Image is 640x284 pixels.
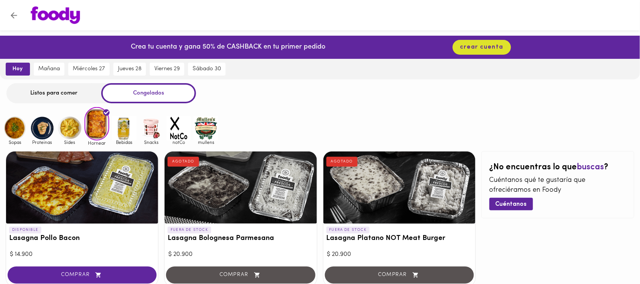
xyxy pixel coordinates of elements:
[112,116,136,140] img: Bebidas
[101,83,196,103] div: Congelados
[193,66,221,73] span: sábado 30
[489,176,626,195] p: Cuéntanos qué te gustaría que ofreciéramos en Foody
[489,163,626,172] h2: ¿No encuentras lo que ?
[34,63,64,76] button: mañana
[489,198,533,210] button: Cuéntanos
[31,6,80,24] img: logo.png
[68,63,110,76] button: miércoles 27
[323,151,475,224] div: Lasagna Platano NOT Meat Burger
[10,250,154,259] div: $ 14.900
[168,157,199,167] div: AGOTADO
[30,140,55,145] span: Proteinas
[3,116,27,140] img: Sopas
[73,66,105,73] span: miércoles 27
[154,66,180,73] span: viernes 29
[6,83,101,103] div: Listos para comer
[168,250,313,259] div: $ 20.900
[6,151,158,224] div: Lasagna Pollo Bacon
[460,44,504,51] span: crear cuenta
[3,140,27,145] span: Sopas
[17,272,147,278] span: COMPRAR
[150,63,184,76] button: viernes 29
[85,107,109,140] img: Hornear
[38,66,60,73] span: mañana
[57,116,82,140] img: Sides
[9,227,41,234] p: DISPONIBLE
[166,116,191,140] img: notCo
[118,66,141,73] span: jueves 28
[166,140,191,145] span: notCo
[188,63,226,76] button: sábado 30
[8,267,157,284] button: COMPRAR
[57,140,82,145] span: Sides
[131,43,325,52] p: Crea tu cuenta y gana 50% de CASHBACK en tu primer pedido
[453,40,511,55] button: crear cuenta
[326,235,472,243] h3: Lasagna Platano NOT Meat Burger
[139,116,164,140] img: Snacks
[113,63,146,76] button: jueves 28
[596,240,632,276] iframe: Messagebird Livechat Widget
[5,6,23,25] button: Volver
[326,227,370,234] p: FUERA DE STOCK
[165,151,317,224] div: Lasagna Bolognesa Parmesana
[30,116,55,140] img: Proteinas
[327,250,472,259] div: $ 20.900
[326,157,358,167] div: AGOTADO
[139,140,164,145] span: Snacks
[194,116,218,140] img: mullens
[11,66,25,73] span: hoy
[496,201,527,208] span: Cuéntanos
[168,235,314,243] h3: Lasagna Bolognesa Parmesana
[85,140,109,145] span: Hornear
[112,140,136,145] span: Bebidas
[194,140,218,145] span: mullens
[577,163,604,172] span: buscas
[168,227,211,234] p: FUERA DE STOCK
[6,63,30,76] button: hoy
[9,235,155,243] h3: Lasagna Pollo Bacon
